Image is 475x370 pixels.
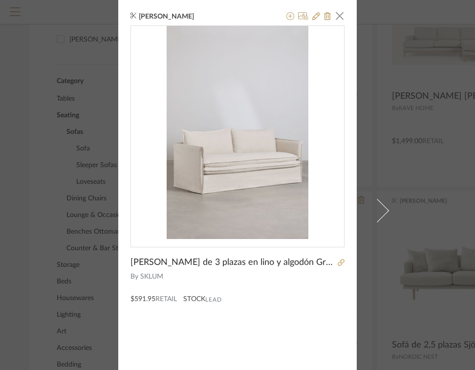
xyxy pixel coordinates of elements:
[183,294,205,305] span: STOCK
[167,26,309,239] img: a488f56a-d64d-4e67-8f6f-84c2394a789a_436x436.jpg
[131,26,344,239] div: 0
[140,272,345,282] span: SKLUM
[130,296,155,303] span: $591.95
[130,257,335,268] span: [PERSON_NAME] de 3 plazas en lino y algodón Grace
[155,296,177,303] span: Retail
[130,272,138,282] span: By
[139,12,209,21] span: [PERSON_NAME]
[330,6,349,25] button: Close
[205,296,222,303] span: Lead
